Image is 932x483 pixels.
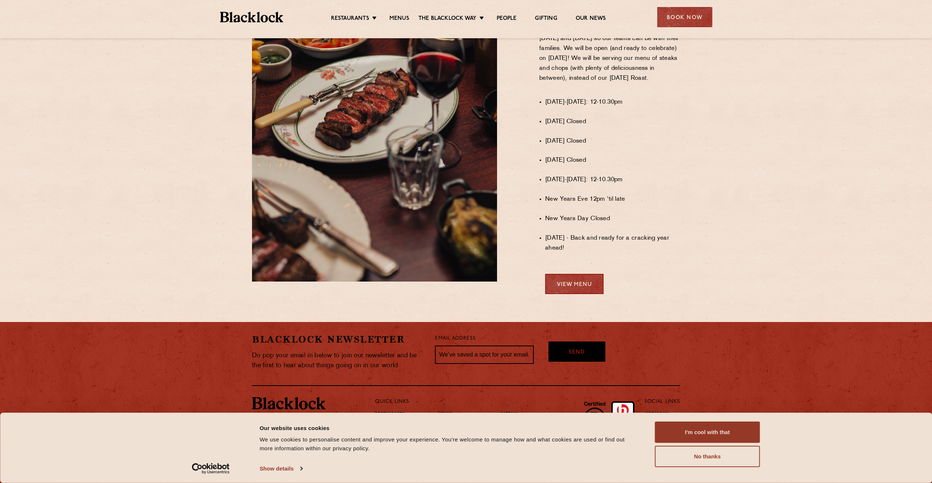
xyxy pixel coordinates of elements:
[545,214,680,224] li: New Years Day Closed
[260,423,638,432] div: Our website uses cookies
[389,15,409,23] a: Menus
[545,97,680,107] li: [DATE]-[DATE]: 12-10.30pm
[657,7,712,27] div: Book Now
[644,412,669,420] a: Instagram
[375,397,620,407] p: Quick Links
[252,351,424,371] p: Do pop your email in below to join our newsletter and be the first to hear about things going on ...
[580,397,610,441] img: B-Corp-Logo-Black-RGB.svg
[438,412,453,420] a: Menus
[535,15,557,23] a: Gifting
[545,155,680,165] li: [DATE] Closed
[569,348,585,357] span: Send
[644,397,680,407] p: Social Links
[375,412,405,420] a: Restaurants
[545,175,680,185] li: [DATE]-[DATE]: 12-10.30pm
[260,463,302,474] a: Show details
[539,14,680,93] p: We’ll be taking a little break over the festive period with the restaurants closed on [DATE], [DA...
[435,334,475,343] label: Email Address
[545,117,680,127] li: [DATE] Closed
[545,194,680,204] li: New Years Eve 12pm 'til late
[435,346,534,364] input: We’ve saved a spot for your email...
[655,422,760,443] button: I'm cool with that
[252,397,325,409] img: BL_Textured_Logo-footer-cropped.svg
[179,463,243,474] a: Usercentrics Cookiebot - opens in a new window
[418,15,476,23] a: The Blacklock Way
[545,136,680,146] li: [DATE] Closed
[497,15,517,23] a: People
[220,12,284,22] img: BL_Textured_Logo-footer-cropped.svg
[611,401,634,442] img: Accred_2023_2star.png
[545,274,604,294] a: View Menu
[260,435,638,453] div: We use cookies to personalise content and improve your experience. You're welcome to manage how a...
[576,15,606,23] a: Our News
[545,233,680,253] li: [DATE] - Back and ready for a cracking year ahead!
[331,15,369,23] a: Restaurants
[655,446,760,467] button: No thanks
[252,333,424,346] h2: Blacklock Newsletter
[500,412,518,420] a: Gifting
